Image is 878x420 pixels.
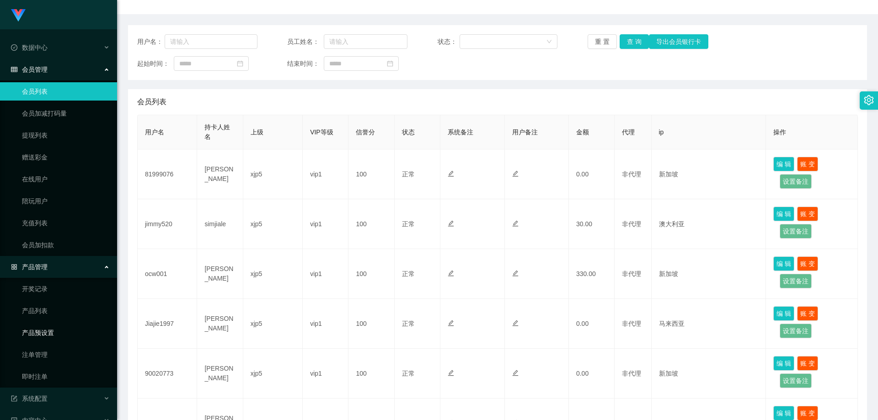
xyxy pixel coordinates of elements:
[287,37,324,47] span: 员工姓名：
[512,220,519,227] i: 图标: edit
[324,34,407,49] input: 请输入
[797,306,818,321] button: 账 变
[569,299,615,349] td: 0.00
[773,256,794,271] button: 编 辑
[546,39,552,45] i: 图标: down
[512,128,538,136] span: 用户备注
[204,123,230,140] span: 持卡人姓名
[622,170,641,178] span: 非代理
[11,395,17,402] i: 图标: form
[138,199,197,249] td: jimmy520
[448,270,454,276] i: 图标: edit
[11,263,48,271] span: 产品管理
[11,66,17,73] i: 图标: table
[773,207,794,221] button: 编 辑
[22,82,110,101] a: 会员列表
[287,59,324,69] span: 结束时间：
[576,128,589,136] span: 金额
[780,224,812,239] button: 设置备注
[303,199,348,249] td: vip1
[303,349,348,399] td: vip1
[448,128,473,136] span: 系统备注
[310,128,333,136] span: VIP等级
[773,306,794,321] button: 编 辑
[652,349,766,399] td: 新加坡
[22,148,110,166] a: 赠送彩金
[165,34,257,49] input: 请输入
[197,349,243,399] td: [PERSON_NAME]
[22,324,110,342] a: 产品预设置
[622,128,635,136] span: 代理
[138,349,197,399] td: 90020773
[22,367,110,386] a: 即时注单
[243,249,303,299] td: xjp5
[197,249,243,299] td: [PERSON_NAME]
[780,373,812,388] button: 设置备注
[780,174,812,189] button: 设置备注
[243,199,303,249] td: xjp5
[659,128,664,136] span: ip
[22,302,110,320] a: 产品列表
[145,128,164,136] span: 用户名
[251,128,263,136] span: 上级
[773,128,786,136] span: 操作
[512,270,519,276] i: 图标: edit
[588,34,617,49] button: 重 置
[622,370,641,377] span: 非代理
[137,96,166,107] span: 会员列表
[569,149,615,199] td: 0.00
[652,199,766,249] td: 澳大利亚
[387,60,393,67] i: 图标: calendar
[797,207,818,221] button: 账 变
[348,249,394,299] td: 100
[780,274,812,288] button: 设置备注
[622,320,641,327] span: 非代理
[512,370,519,376] i: 图标: edit
[11,395,48,402] span: 系统配置
[22,192,110,210] a: 陪玩用户
[402,320,415,327] span: 正常
[569,199,615,249] td: 30.00
[11,264,17,270] i: 图标: appstore-o
[649,34,708,49] button: 导出会员银行卡
[138,249,197,299] td: ocw001
[197,149,243,199] td: [PERSON_NAME]
[402,370,415,377] span: 正常
[11,44,48,51] span: 数据中心
[11,66,48,73] span: 会员管理
[622,220,641,228] span: 非代理
[303,299,348,349] td: vip1
[797,356,818,371] button: 账 变
[137,37,165,47] span: 用户名：
[356,128,375,136] span: 信誉分
[652,249,766,299] td: 新加坡
[11,9,26,22] img: logo.9652507e.png
[402,170,415,178] span: 正常
[512,320,519,326] i: 图标: edit
[22,346,110,364] a: 注单管理
[797,256,818,271] button: 账 变
[448,220,454,227] i: 图标: edit
[11,44,17,51] i: 图标: check-circle-o
[622,270,641,277] span: 非代理
[773,157,794,171] button: 编 辑
[652,149,766,199] td: 新加坡
[303,149,348,199] td: vip1
[237,60,243,67] i: 图标: calendar
[22,170,110,188] a: 在线用户
[620,34,649,49] button: 查 询
[512,170,519,177] i: 图标: edit
[864,95,874,105] i: 图标: setting
[780,324,812,338] button: 设置备注
[348,199,394,249] td: 100
[243,149,303,199] td: xjp5
[402,220,415,228] span: 正常
[137,59,174,69] span: 起始时间：
[22,236,110,254] a: 会员加扣款
[22,280,110,298] a: 开奖记录
[197,299,243,349] td: [PERSON_NAME]
[402,128,415,136] span: 状态
[438,37,460,47] span: 状态：
[22,104,110,122] a: 会员加减打码量
[448,320,454,326] i: 图标: edit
